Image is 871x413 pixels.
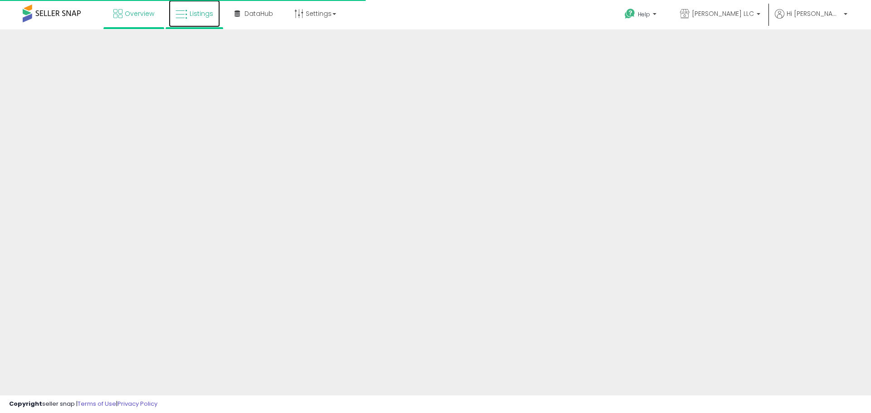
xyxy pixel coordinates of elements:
[125,9,154,18] span: Overview
[617,1,665,29] a: Help
[775,9,847,29] a: Hi [PERSON_NAME]
[638,10,650,18] span: Help
[78,399,116,408] a: Terms of Use
[245,9,273,18] span: DataHub
[9,399,42,408] strong: Copyright
[692,9,754,18] span: [PERSON_NAME] LLC
[9,400,157,408] div: seller snap | |
[787,9,841,18] span: Hi [PERSON_NAME]
[190,9,213,18] span: Listings
[117,399,157,408] a: Privacy Policy
[624,8,636,19] i: Get Help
